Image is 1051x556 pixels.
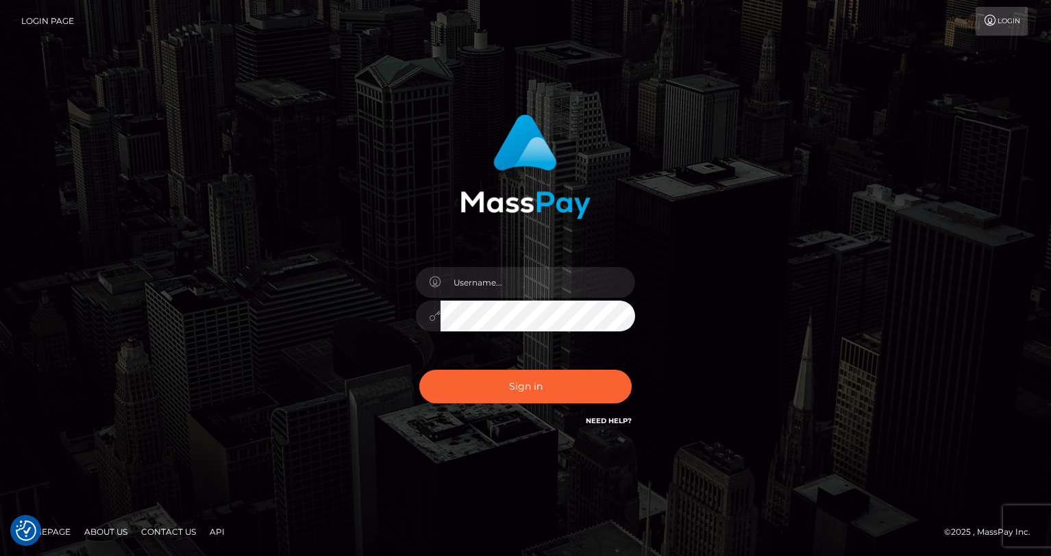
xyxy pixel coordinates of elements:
a: Login Page [21,7,74,36]
a: Homepage [15,521,76,542]
button: Consent Preferences [16,520,36,541]
a: Need Help? [586,416,632,425]
img: Revisit consent button [16,520,36,541]
button: Sign in [419,370,632,403]
a: API [204,521,230,542]
div: © 2025 , MassPay Inc. [944,525,1041,540]
a: Contact Us [136,521,201,542]
a: About Us [79,521,133,542]
img: MassPay Login [460,114,591,219]
a: Login [976,7,1028,36]
input: Username... [441,267,635,298]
